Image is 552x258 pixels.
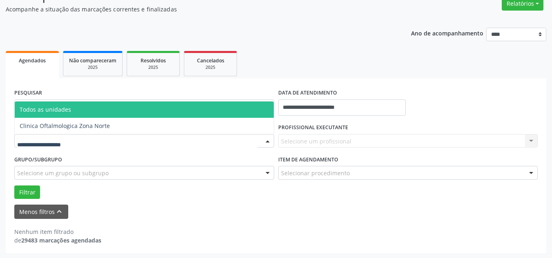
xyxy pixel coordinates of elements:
label: DATA DE ATENDIMENTO [278,87,337,99]
button: Menos filtroskeyboard_arrow_up [14,205,68,219]
label: Item de agendamento [278,153,338,166]
span: Todos as unidades [20,106,71,113]
div: 2025 [69,64,116,71]
span: Clinica Oftalmologica Zona Norte [20,122,110,130]
span: Cancelados [197,57,224,64]
label: PESQUISAR [14,87,42,99]
strong: 29483 marcações agendadas [21,236,101,244]
div: 2025 [190,64,231,71]
label: PROFISSIONAL EXECUTANTE [278,121,348,134]
p: Ano de acompanhamento [411,28,483,38]
button: Filtrar [14,185,40,199]
p: Acompanhe a situação das marcações correntes e finalizadas [6,5,384,13]
span: Resolvidos [141,57,166,64]
span: Agendados [19,57,46,64]
span: Selecione um grupo ou subgrupo [17,169,109,177]
span: Não compareceram [69,57,116,64]
label: Grupo/Subgrupo [14,153,62,166]
div: de [14,236,101,245]
i: keyboard_arrow_up [55,207,64,216]
span: Selecionar procedimento [281,169,350,177]
div: Nenhum item filtrado [14,227,101,236]
div: 2025 [133,64,174,71]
